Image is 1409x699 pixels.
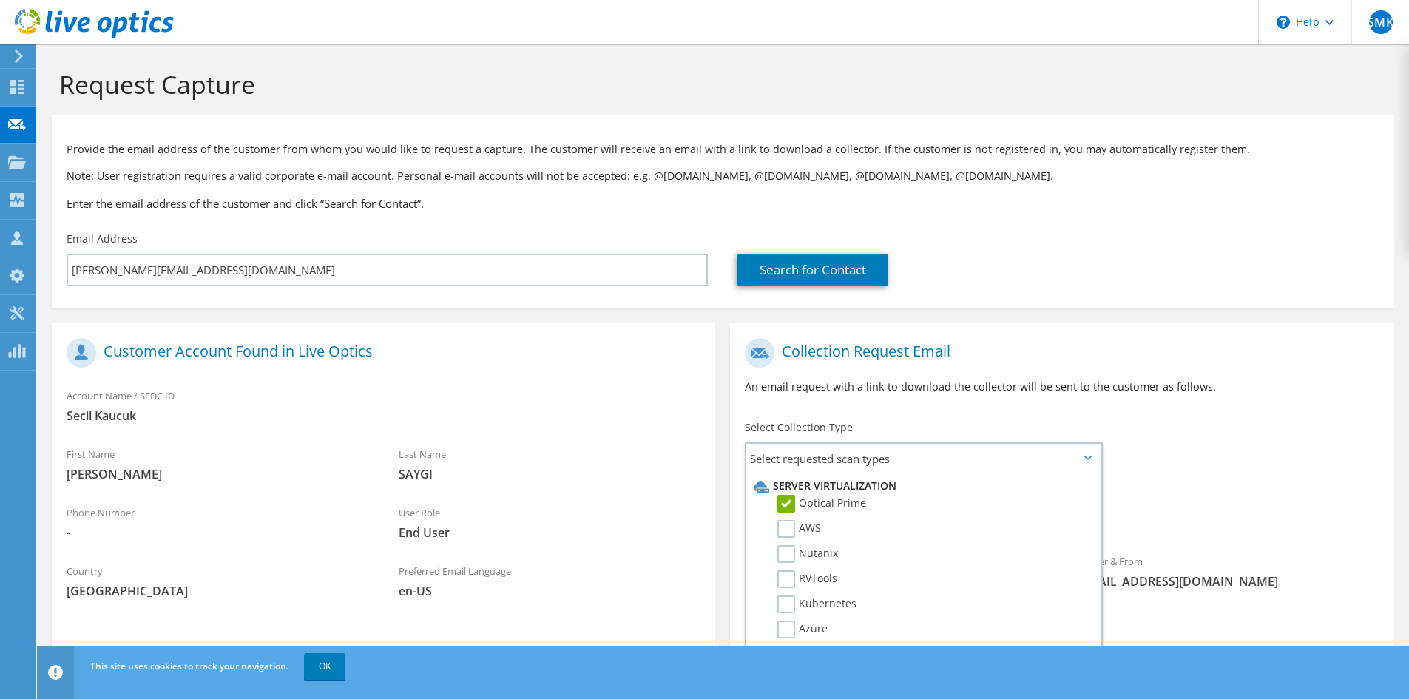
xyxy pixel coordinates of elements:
[746,444,1101,473] span: Select requested scan types
[1369,10,1393,34] span: SMK
[384,439,716,490] div: Last Name
[730,604,1393,655] div: CC & Reply To
[67,338,693,368] h1: Customer Account Found in Live Optics
[399,524,701,541] span: End User
[1277,16,1290,29] svg: \n
[750,477,1093,495] li: Server Virtualization
[52,380,715,431] div: Account Name / SFDC ID
[52,497,384,548] div: Phone Number
[777,621,828,638] label: Azure
[777,545,838,563] label: Nutanix
[304,653,345,680] a: OK
[59,69,1379,100] h1: Request Capture
[67,583,369,599] span: [GEOGRAPHIC_DATA]
[384,556,716,607] div: Preferred Email Language
[67,232,138,246] label: Email Address
[1062,546,1394,597] div: Sender & From
[67,168,1379,184] p: Note: User registration requires a valid corporate e-mail account. Personal e-mail accounts will ...
[777,595,856,613] label: Kubernetes
[730,479,1393,538] div: Requested Collections
[777,520,821,538] label: AWS
[399,466,701,482] span: SAYGI
[737,254,888,286] a: Search for Contact
[384,497,716,548] div: User Role
[67,408,700,424] span: Secil Kaucuk
[90,660,288,672] span: This site uses cookies to track your navigation.
[1077,573,1379,590] span: [EMAIL_ADDRESS][DOMAIN_NAME]
[730,546,1062,597] div: To
[67,466,369,482] span: [PERSON_NAME]
[399,583,701,599] span: en-US
[67,524,369,541] span: -
[745,379,1379,395] p: An email request with a link to download the collector will be sent to the customer as follows.
[52,439,384,490] div: First Name
[777,570,837,588] label: RVTools
[777,495,866,513] label: Optical Prime
[745,420,853,435] label: Select Collection Type
[67,195,1379,212] h3: Enter the email address of the customer and click “Search for Contact”.
[745,338,1371,368] h1: Collection Request Email
[52,556,384,607] div: Country
[67,141,1379,158] p: Provide the email address of the customer from whom you would like to request a capture. The cust...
